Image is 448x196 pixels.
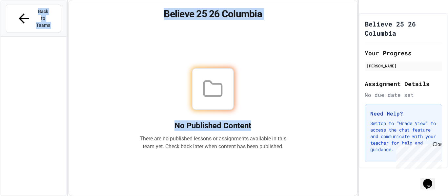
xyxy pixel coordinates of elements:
[370,120,437,153] p: Switch to "Grade View" to access the chat feature and communicate with your teacher for help and ...
[370,110,437,117] h3: Need Help?
[365,19,442,38] h1: Believe 25 26 Columbia
[3,3,45,42] div: Chat with us now!Close
[6,5,61,32] button: Back to Teams
[367,63,440,69] div: [PERSON_NAME]
[394,141,441,169] iframe: chat widget
[365,79,442,88] h2: Assignment Details
[139,135,286,151] p: There are no published lessons or assignments available in this team yet. Check back later when c...
[139,120,286,131] h2: No Published Content
[420,170,441,189] iframe: chat widget
[365,48,442,58] h2: Your Progress
[365,91,442,99] div: No due date set
[35,8,51,29] span: Back to Teams
[76,8,350,20] h1: Believe 25 26 Columbia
